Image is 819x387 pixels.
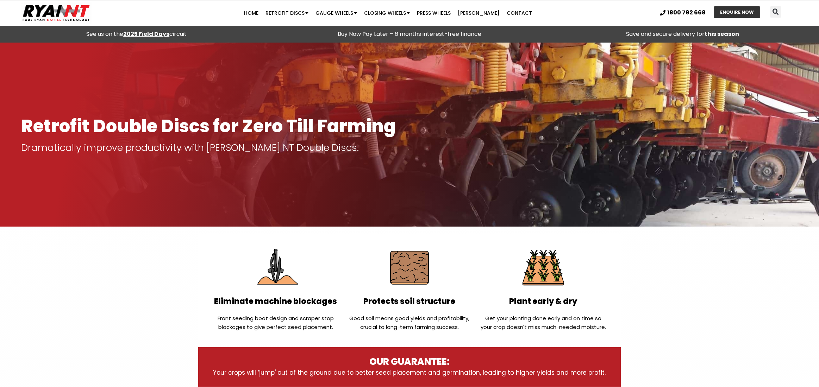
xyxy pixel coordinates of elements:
[213,368,606,377] span: Your crops will ‘jump' out of the ground due to better seed placement and germination, leading to...
[714,6,760,18] a: ENQUIRE NOW
[413,6,454,20] a: Press Wheels
[518,242,569,293] img: Plant Early & Dry
[346,314,473,331] p: Good soil means good yields and profitability, crucial to long-term farming success.
[705,30,739,38] strong: this season
[384,242,435,293] img: Protect soil structure
[240,6,262,20] a: Home
[21,116,798,136] h1: Retrofit Double Discs for Zero Till Farming
[212,314,339,331] p: Front seeding boot design and scraper stop blockages to give perfect seed placement.
[454,6,503,20] a: [PERSON_NAME]
[480,314,607,331] p: Get your planting done early and on time so your crop doesn't miss much-needed moisture.
[770,6,781,18] div: Search
[480,297,607,307] h2: Plant early & dry
[159,6,618,20] nav: Menu
[21,143,798,153] p: Dramatically improve productivity with [PERSON_NAME] NT Double Discs.
[346,297,473,307] h2: Protects soil structure
[4,29,269,39] div: See us on the circuit
[361,6,413,20] a: Closing Wheels
[123,30,169,38] a: 2025 Field Days
[503,6,536,20] a: Contact
[720,10,754,14] span: ENQUIRE NOW
[667,10,706,15] span: 1800 792 668
[212,356,607,368] h3: OUR GUARANTEE:
[250,242,301,293] img: Eliminate Machine Blockages
[312,6,361,20] a: Gauge Wheels
[212,297,339,307] h2: Eliminate machine blockages
[21,2,92,24] img: Ryan NT logo
[276,29,542,39] p: Buy Now Pay Later – 6 months interest-free finance
[262,6,312,20] a: Retrofit Discs
[660,10,706,15] a: 1800 792 668
[550,29,815,39] p: Save and secure delivery for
